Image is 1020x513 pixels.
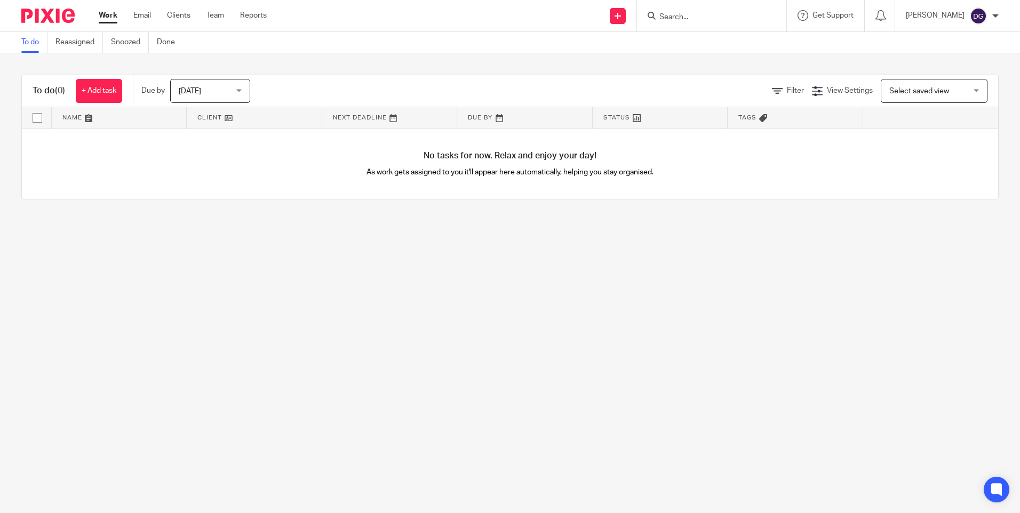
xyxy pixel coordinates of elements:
[76,79,122,103] a: + Add task
[906,10,965,21] p: [PERSON_NAME]
[266,167,754,178] p: As work gets assigned to you it'll appear here automatically, helping you stay organised.
[167,10,190,21] a: Clients
[157,32,183,53] a: Done
[658,13,754,22] input: Search
[179,87,201,95] span: [DATE]
[812,12,854,19] span: Get Support
[970,7,987,25] img: svg%3E
[22,150,998,162] h4: No tasks for now. Relax and enjoy your day!
[206,10,224,21] a: Team
[787,87,804,94] span: Filter
[55,86,65,95] span: (0)
[55,32,103,53] a: Reassigned
[889,87,949,95] span: Select saved view
[133,10,151,21] a: Email
[33,85,65,97] h1: To do
[21,32,47,53] a: To do
[141,85,165,96] p: Due by
[111,32,149,53] a: Snoozed
[99,10,117,21] a: Work
[738,115,756,121] span: Tags
[240,10,267,21] a: Reports
[21,9,75,23] img: Pixie
[827,87,873,94] span: View Settings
